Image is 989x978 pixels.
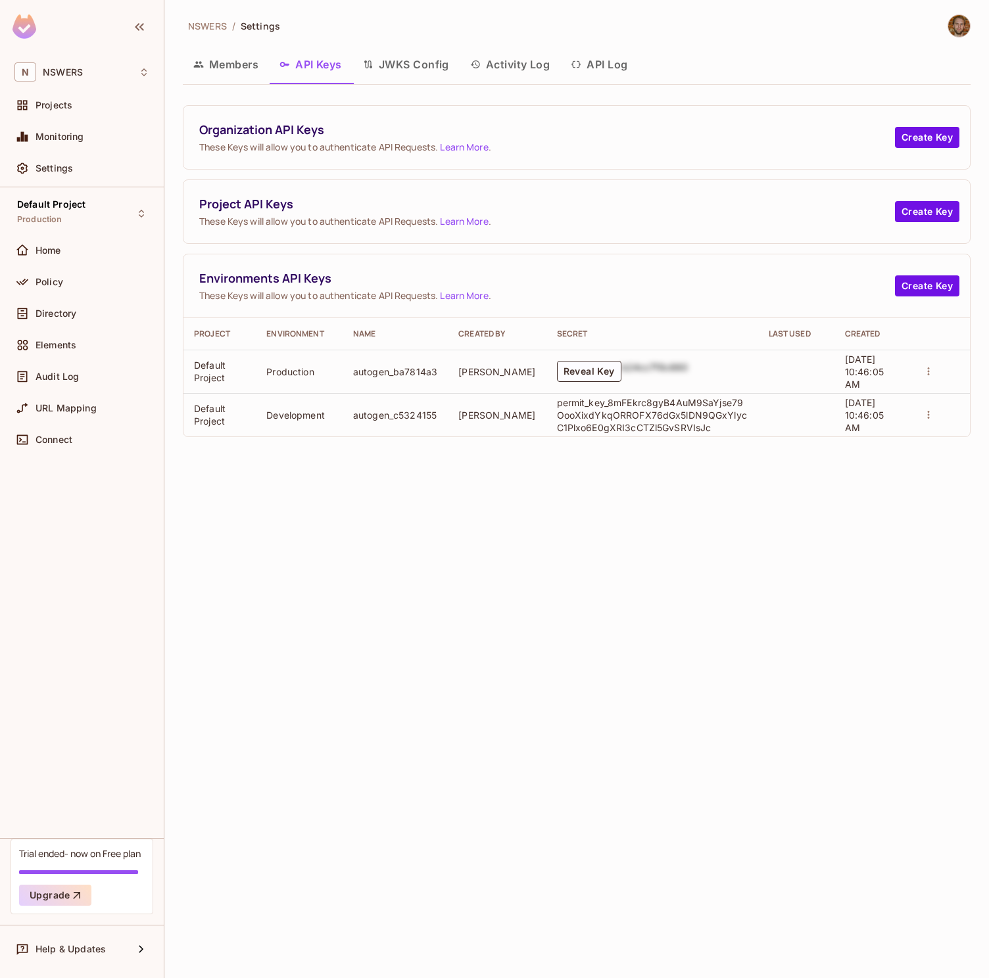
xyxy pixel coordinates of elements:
span: Production [17,214,62,225]
span: Settings [241,20,280,32]
button: Create Key [895,127,959,148]
span: Home [36,245,61,256]
button: Create Key [895,275,959,296]
span: Settings [36,163,73,174]
button: JWKS Config [352,48,460,81]
button: Activity Log [460,48,561,81]
span: Projects [36,100,72,110]
td: Default Project [183,393,256,436]
span: URL Mapping [36,403,97,413]
div: Trial ended- now on Free plan [19,847,141,860]
td: Production [256,350,343,393]
span: These Keys will allow you to authenticate API Requests. . [199,289,895,302]
a: Learn More [440,141,488,153]
div: Environment [266,329,332,339]
span: Monitoring [36,131,84,142]
button: Members [183,48,269,81]
span: Elements [36,340,76,350]
td: Default Project [183,350,256,393]
span: Organization API Keys [199,122,895,138]
span: Policy [36,277,63,287]
td: Development [256,393,343,436]
span: Default Project [17,199,85,210]
div: Project [194,329,245,339]
button: actions [919,362,938,381]
img: SReyMgAAAABJRU5ErkJggg== [12,14,36,39]
span: Directory [36,308,76,319]
td: autogen_ba7814a3 [343,350,448,393]
span: Help & Updates [36,944,106,954]
div: Secret [557,329,748,339]
button: API Log [560,48,638,81]
span: N [14,62,36,81]
span: [DATE] 10:46:05 AM [845,354,884,390]
div: Created By [458,329,535,339]
span: [DATE] 10:46:05 AM [845,397,884,433]
div: Created [845,329,898,339]
span: Project API Keys [199,196,895,212]
a: Learn More [440,289,488,302]
a: Learn More [440,215,488,227]
img: Branden Barber [948,15,970,37]
span: NSWERS [188,20,227,32]
button: API Keys [269,48,352,81]
button: Create Key [895,201,959,222]
li: / [232,20,235,32]
span: Audit Log [36,371,79,382]
span: Workspace: NSWERS [43,67,83,78]
td: autogen_c5324155 [343,393,448,436]
p: permit_key_8mFEkrc8gyB4AuM9SaYjse79OooXixdYkqORROFX76dGx5lDN9QGxYlycC1Plxo6E0gXRI3cCTZl5GvSRVIsJc [557,396,748,434]
div: b24cc7f8c660 [621,361,688,382]
span: Environments API Keys [199,270,895,287]
span: These Keys will allow you to authenticate API Requests. . [199,215,895,227]
td: [PERSON_NAME] [448,350,546,393]
td: [PERSON_NAME] [448,393,546,436]
div: Name [353,329,437,339]
button: Reveal Key [557,361,621,382]
div: Last Used [769,329,824,339]
span: Connect [36,434,72,445]
button: actions [919,406,938,424]
span: These Keys will allow you to authenticate API Requests. . [199,141,895,153]
button: Upgrade [19,885,91,906]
